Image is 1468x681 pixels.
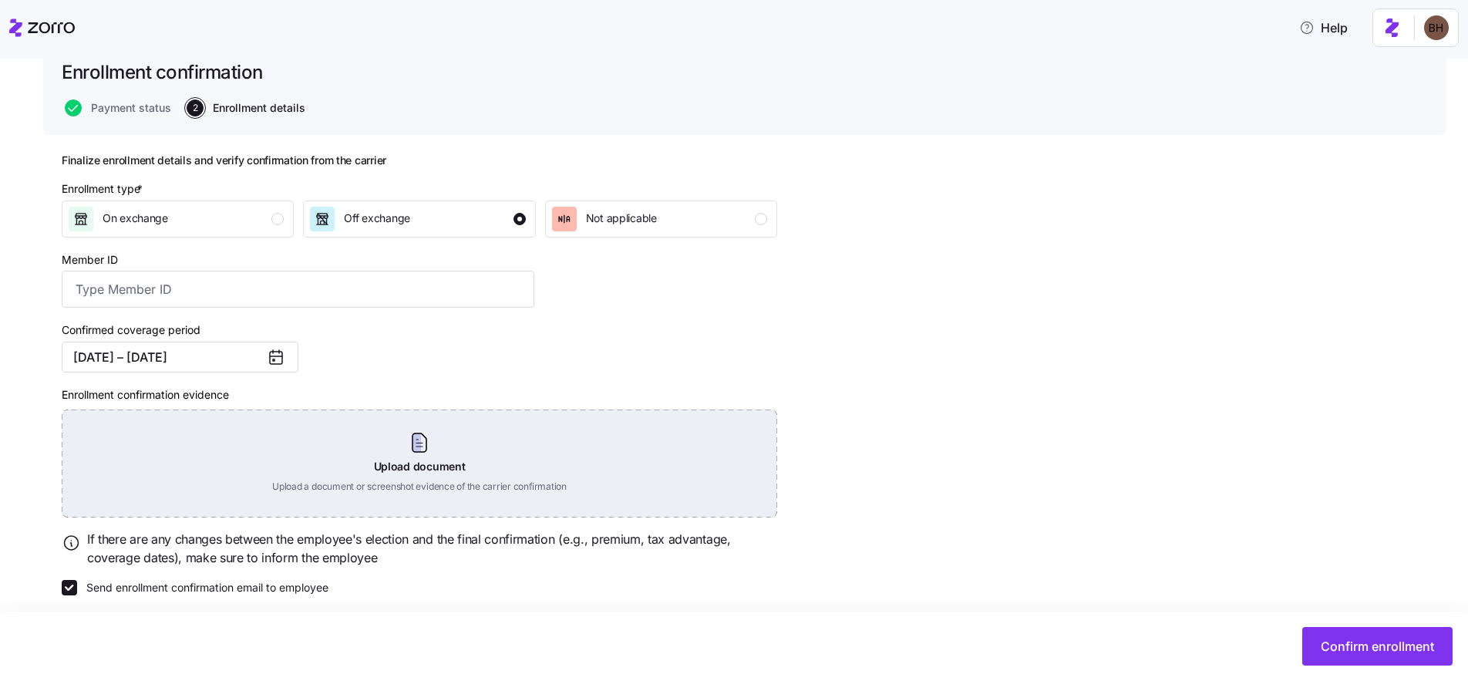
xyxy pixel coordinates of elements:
span: Confirm enrollment [1321,637,1434,656]
label: Enrollment confirmation evidence [62,386,229,403]
label: Send enrollment confirmation email to employee [77,580,328,595]
h2: Finalize enrollment details and verify confirmation from the carrier [62,153,777,168]
label: Confirmed coverage period [62,322,200,339]
span: If there are any changes between the employee's election and the final confirmation (e.g., premiu... [87,530,777,568]
span: Off exchange [344,211,410,226]
span: Help [1299,19,1348,37]
div: Enrollment type [62,180,146,197]
button: Payment status [65,99,171,116]
label: Member ID [62,251,118,268]
span: 2 [187,99,204,116]
button: [DATE] – [DATE] [62,342,298,373]
input: Type Member ID [62,271,534,308]
span: Enrollment details [213,103,305,113]
a: Payment status [62,99,171,116]
button: 2Enrollment details [187,99,305,116]
h1: Enrollment confirmation [62,60,263,84]
span: Payment status [91,103,171,113]
button: Help [1287,12,1360,43]
a: 2Enrollment details [183,99,305,116]
img: c3c218ad70e66eeb89914ccc98a2927c [1424,15,1449,40]
span: Not applicable [586,211,657,226]
button: Confirm enrollment [1302,627,1453,666]
span: On exchange [103,211,168,226]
